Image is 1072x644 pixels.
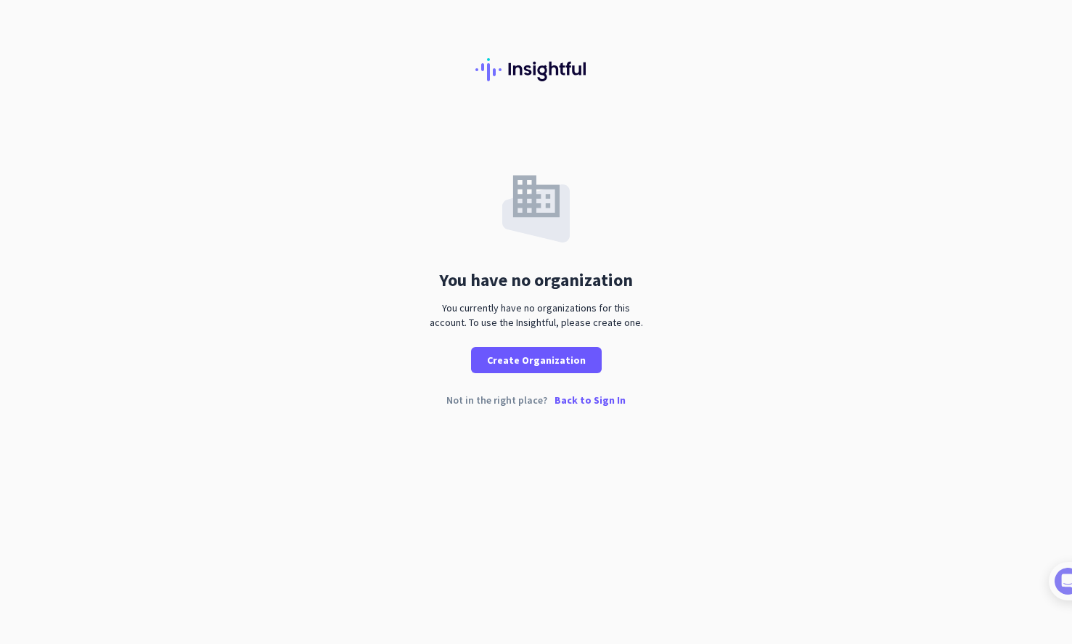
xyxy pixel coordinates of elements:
[487,353,586,367] span: Create Organization
[555,395,626,405] p: Back to Sign In
[471,347,602,373] button: Create Organization
[439,272,633,289] div: You have no organization
[424,301,649,330] div: You currently have no organizations for this account. To use the Insightful, please create one.
[475,58,597,81] img: Insightful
